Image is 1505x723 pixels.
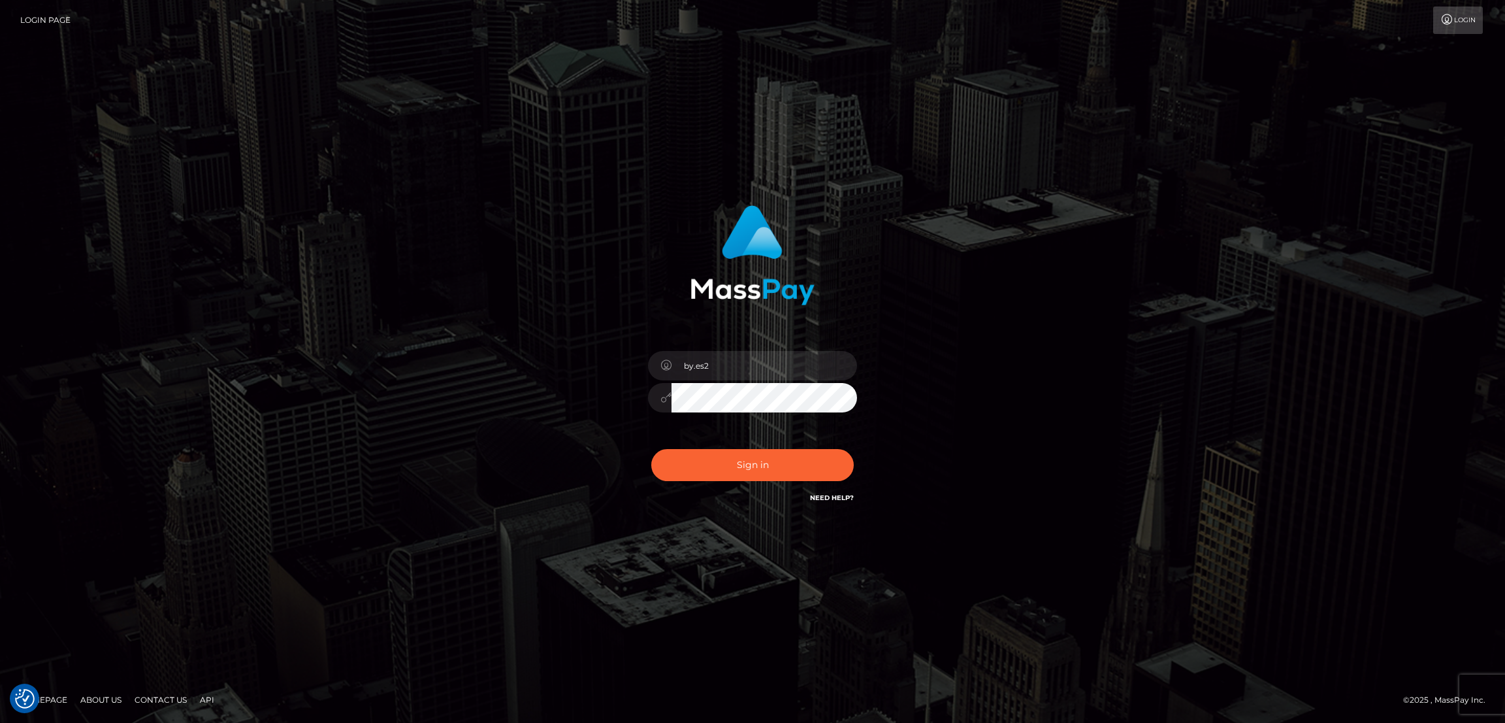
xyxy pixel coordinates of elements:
[75,690,127,710] a: About Us
[129,690,192,710] a: Contact Us
[15,689,35,709] button: Consent Preferences
[15,689,35,709] img: Revisit consent button
[672,351,857,380] input: Username...
[1403,693,1495,707] div: © 2025 , MassPay Inc.
[651,449,854,481] button: Sign in
[14,690,73,710] a: Homepage
[810,494,854,502] a: Need Help?
[690,205,815,305] img: MassPay Login
[195,690,219,710] a: API
[20,7,71,34] a: Login Page
[1433,7,1483,34] a: Login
